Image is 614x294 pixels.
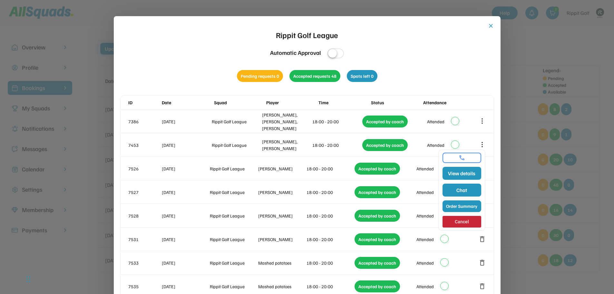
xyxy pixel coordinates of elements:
div: 18:00 - 20:00 [307,236,354,243]
div: Rippit Golf League [210,236,257,243]
div: [PERSON_NAME] [258,165,305,172]
div: Accepted by coach [355,280,400,292]
button: delete [478,282,486,290]
button: Chat [443,184,481,197]
div: 18:00 - 20:00 [307,165,354,172]
div: Attended [416,212,434,219]
div: Rippit Golf League [210,283,257,290]
div: 18:00 - 20:00 [312,142,361,148]
button: delete [478,259,486,267]
div: Squad [214,99,265,106]
div: Player [266,99,317,106]
div: 7531 [128,236,161,243]
div: [PERSON_NAME], [PERSON_NAME] [262,138,311,152]
div: Time [318,99,369,106]
div: Accepted by coach [355,210,400,222]
div: 18:00 - 20:00 [307,212,354,219]
div: Pending requests 0 [237,70,283,82]
div: Rippit Golf League [212,118,261,125]
div: Spots left 0 [347,70,377,82]
div: Accepted requests 48 [289,70,340,82]
div: Status [371,99,422,106]
div: Date [162,99,213,106]
div: Rippit Golf League [210,212,257,219]
div: Attended [416,189,434,196]
button: delete [478,235,486,243]
div: Accepted by coach [355,186,400,198]
div: Accepted by coach [355,233,400,245]
button: View details [443,167,481,180]
div: Attended [416,283,434,290]
div: [PERSON_NAME] [258,212,305,219]
div: Attended [416,259,434,266]
div: [PERSON_NAME] [258,236,305,243]
div: Attended [427,142,444,148]
div: 7386 [128,118,161,125]
div: 7528 [128,212,161,219]
div: [DATE] [162,259,209,266]
div: [DATE] [162,118,211,125]
div: Accepted by coach [355,257,400,269]
div: Automatic Approval [270,48,321,57]
div: 18:00 - 20:00 [307,189,354,196]
div: Attended [416,165,434,172]
div: ID [128,99,161,106]
div: Rippit Golf League [210,165,257,172]
div: [DATE] [162,236,209,243]
div: Attended [427,118,444,125]
div: Attendance [423,99,474,106]
div: 18:00 - 20:00 [312,118,361,125]
div: Accepted by coach [362,139,408,151]
button: Order Summary [443,200,481,212]
div: Rippit Golf League [276,29,338,41]
div: Mashed potatoes [258,283,305,290]
div: [DATE] [162,283,209,290]
div: Rippit Golf League [210,189,257,196]
div: Mashed potatoes [258,259,305,266]
div: 7535 [128,283,161,290]
div: [PERSON_NAME] [258,189,305,196]
div: [DATE] [162,212,209,219]
div: [DATE] [162,142,211,148]
div: Accepted by coach [362,116,408,127]
div: 18:00 - 20:00 [307,259,354,266]
div: Rippit Golf League [212,142,261,148]
div: [DATE] [162,165,209,172]
div: 7533 [128,259,161,266]
div: Attended [416,236,434,243]
div: [DATE] [162,189,209,196]
div: [PERSON_NAME], [PERSON_NAME], [PERSON_NAME] [262,111,311,132]
button: Cancel [443,216,481,228]
button: close [488,23,494,29]
div: Rippit Golf League [210,259,257,266]
div: 18:00 - 20:00 [307,283,354,290]
div: 7526 [128,165,161,172]
div: 7453 [128,142,161,148]
div: 7527 [128,189,161,196]
div: Accepted by coach [355,163,400,175]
